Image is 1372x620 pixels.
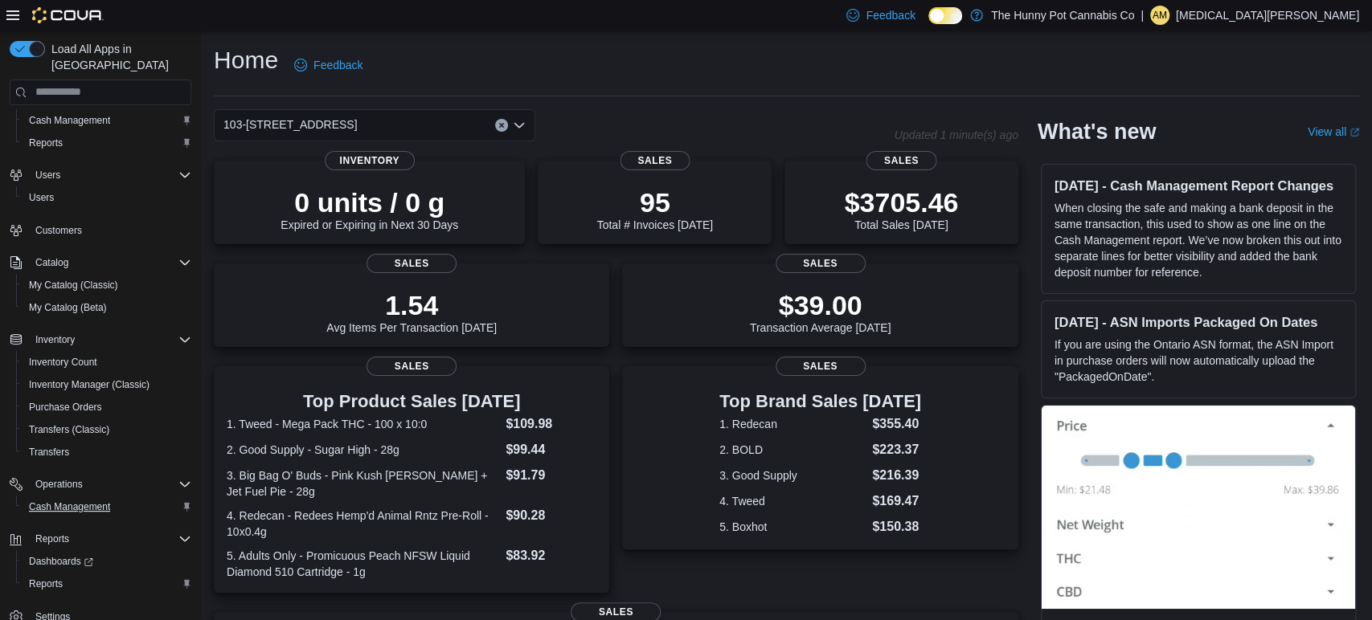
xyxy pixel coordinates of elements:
button: Inventory [3,328,198,351]
dd: $216.39 [872,466,921,485]
span: Inventory [325,151,415,170]
span: Sales [776,254,866,273]
button: Inventory [29,330,81,349]
button: My Catalog (Beta) [16,296,198,319]
a: Inventory Count [23,353,104,372]
a: Cash Management [23,111,117,130]
span: Catalog [29,253,191,272]
button: Cash Management [16,496,198,518]
input: Dark Mode [928,7,962,24]
div: Total # Invoices [DATE] [597,186,713,231]
button: Customers [3,218,198,242]
span: Operations [35,478,83,491]
span: Cash Management [29,500,110,513]
span: Users [23,188,191,207]
span: Transfers [29,446,69,459]
button: Users [29,165,67,185]
button: Reports [3,528,198,550]
dt: 4. Tweed [719,493,866,509]
span: Reports [29,529,191,549]
span: My Catalog (Classic) [23,275,191,295]
dd: $169.47 [872,492,921,511]
dt: 3. Big Bag O' Buds - Pink Kush [PERSON_NAME] + Jet Fuel Pie - 28g [227,467,499,500]
a: Transfers [23,443,76,462]
span: My Catalog (Beta) [23,298,191,317]
p: Updated 1 minute(s) ago [895,128,1018,141]
a: Transfers (Classic) [23,420,116,439]
h2: What's new [1038,119,1156,145]
button: Transfers (Classic) [16,418,198,441]
span: Operations [29,475,191,494]
p: If you are using the Ontario ASN format, the ASN Import in purchase orders will now automatically... [1055,337,1342,385]
span: Reports [35,532,69,545]
button: Catalog [3,251,198,274]
a: Dashboards [16,550,198,573]
button: Cash Management [16,109,198,132]
div: Alexia Mainiero [1150,6,1169,25]
span: My Catalog (Classic) [29,279,118,292]
button: Open list of options [513,119,526,132]
a: Cash Management [23,497,117,516]
div: Total Sales [DATE] [844,186,958,231]
span: Purchase Orders [23,398,191,417]
h1: Home [214,44,278,76]
span: Users [29,165,191,185]
span: 103-[STREET_ADDRESS] [223,115,358,134]
dd: $109.98 [506,414,596,434]
span: Cash Management [29,114,110,127]
button: Users [16,186,198,209]
p: | [1141,6,1144,25]
span: Reports [29,137,63,149]
span: Inventory Count [23,353,191,372]
dt: 1. Tweed - Mega Pack THC - 100 x 10:0 [227,416,499,432]
p: 0 units / 0 g [281,186,458,218]
dd: $355.40 [872,414,921,434]
span: Users [29,191,54,204]
span: Cash Management [23,497,191,516]
dd: $223.37 [872,440,921,459]
p: 1.54 [326,289,497,321]
p: $3705.46 [844,186,958,218]
button: Reports [16,573,198,595]
div: Transaction Average [DATE] [750,289,891,334]
span: Users [35,169,60,182]
button: Inventory Count [16,351,198,373]
a: My Catalog (Classic) [23,275,125,295]
button: Operations [29,475,89,494]
p: The Hunny Pot Cannabis Co [991,6,1134,25]
a: Dashboards [23,552,100,571]
button: Users [3,164,198,186]
span: Inventory [35,333,75,346]
h3: [DATE] - Cash Management Report Changes [1055,177,1342,194]
span: Cash Management [23,111,191,130]
button: Reports [16,132,198,154]
dd: $99.44 [506,440,596,459]
h3: Top Brand Sales [DATE] [719,392,921,411]
span: Inventory [29,330,191,349]
a: Reports [23,133,69,153]
span: Load All Apps in [GEOGRAPHIC_DATA] [45,41,191,73]
button: Transfers [16,441,198,463]
a: Users [23,188,60,207]
img: Cova [32,7,104,23]
button: Reports [29,529,76,549]
h3: [DATE] - ASN Imports Packaged On Dates [1055,314,1342,330]
span: Sales [866,151,936,170]
span: Catalog [35,256,68,269]
span: AM [1153,6,1167,25]
span: Transfers (Classic) [29,423,109,436]
p: [MEDICAL_DATA][PERSON_NAME] [1176,6,1359,25]
span: Inventory Manager (Classic) [23,375,191,394]
dt: 2. BOLD [719,442,866,458]
svg: External link [1349,128,1359,137]
span: Sales [620,151,690,170]
a: My Catalog (Beta) [23,298,113,317]
span: Purchase Orders [29,401,102,414]
a: Purchase Orders [23,398,109,417]
p: $39.00 [750,289,891,321]
dt: 4. Redecan - Redees Hemp'd Animal Rntz Pre-Roll - 10x0.4g [227,508,499,540]
dd: $150.38 [872,517,921,536]
span: Feedback [313,57,362,73]
div: Expired or Expiring in Next 30 Days [281,186,458,231]
dd: $83.92 [506,546,596,565]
